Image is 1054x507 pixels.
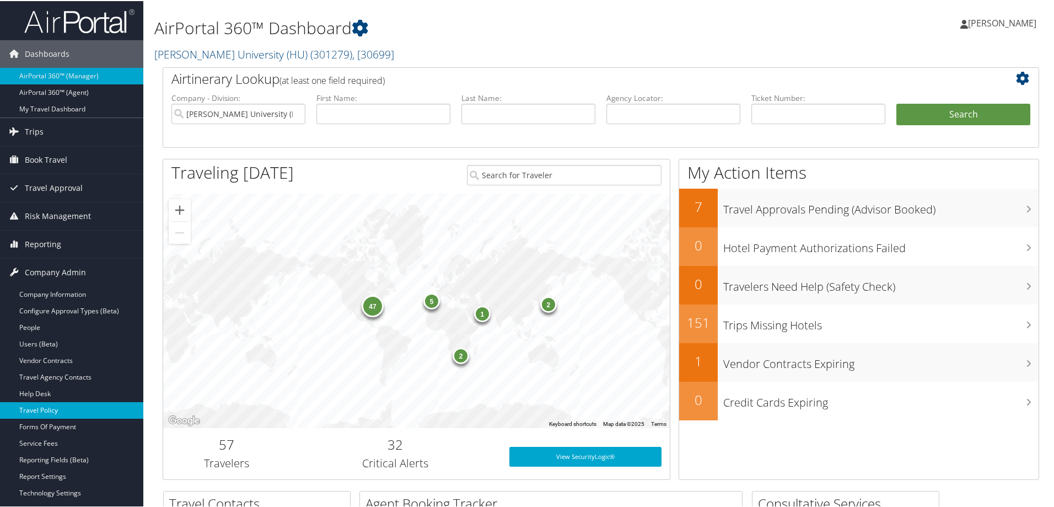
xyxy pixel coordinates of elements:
[723,234,1039,255] h3: Hotel Payment Authorizations Failed
[679,274,718,292] h2: 0
[549,419,596,427] button: Keyboard shortcuts
[679,303,1039,342] a: 151Trips Missing Hotels
[25,145,67,173] span: Book Travel
[298,455,493,470] h3: Critical Alerts
[723,311,1039,332] h3: Trips Missing Hotels
[968,16,1036,28] span: [PERSON_NAME]
[24,7,135,33] img: airportal-logo.png
[606,92,740,103] label: Agency Locator:
[679,226,1039,265] a: 0Hotel Payment Authorizations Failed
[171,455,282,470] h3: Travelers
[171,160,294,183] h1: Traveling [DATE]
[25,230,61,257] span: Reporting
[362,294,384,316] div: 47
[723,273,1039,293] h3: Travelers Need Help (Safety Check)
[679,381,1039,419] a: 0Credit Cards Expiring
[461,92,595,103] label: Last Name:
[896,103,1030,125] button: Search
[316,92,450,103] label: First Name:
[169,221,191,243] button: Zoom out
[166,413,202,427] a: Open this area in Google Maps (opens a new window)
[509,446,662,466] a: View SecurityLogic®
[467,164,662,184] input: Search for Traveler
[651,420,666,426] a: Terms (opens in new tab)
[679,265,1039,303] a: 0Travelers Need Help (Safety Check)
[279,73,385,86] span: (at least one field required)
[960,6,1047,39] a: [PERSON_NAME]
[679,196,718,215] h2: 7
[352,46,394,61] span: , [ 30699 ]
[679,351,718,370] h2: 1
[25,201,91,229] span: Risk Management
[169,198,191,220] button: Zoom in
[154,46,394,61] a: [PERSON_NAME] University (HU)
[603,420,644,426] span: Map data ©2025
[679,235,718,254] h2: 0
[423,292,440,308] div: 5
[751,92,885,103] label: Ticket Number:
[453,346,469,362] div: 2
[171,434,282,453] h2: 57
[25,117,44,145] span: Trips
[310,46,352,61] span: ( 301279 )
[298,434,493,453] h2: 32
[723,388,1039,409] h3: Credit Cards Expiring
[171,68,958,87] h2: Airtinerary Lookup
[723,350,1039,371] h3: Vendor Contracts Expiring
[25,258,86,285] span: Company Admin
[25,173,83,201] span: Travel Approval
[25,39,69,67] span: Dashboards
[679,342,1039,381] a: 1Vendor Contracts Expiring
[679,312,718,331] h2: 151
[166,413,202,427] img: Google
[154,15,750,39] h1: AirPortal 360™ Dashboard
[171,92,305,103] label: Company - Division:
[679,188,1039,226] a: 7Travel Approvals Pending (Advisor Booked)
[679,389,718,408] h2: 0
[540,295,556,312] div: 2
[723,195,1039,216] h3: Travel Approvals Pending (Advisor Booked)
[679,160,1039,183] h1: My Action Items
[474,304,490,321] div: 1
